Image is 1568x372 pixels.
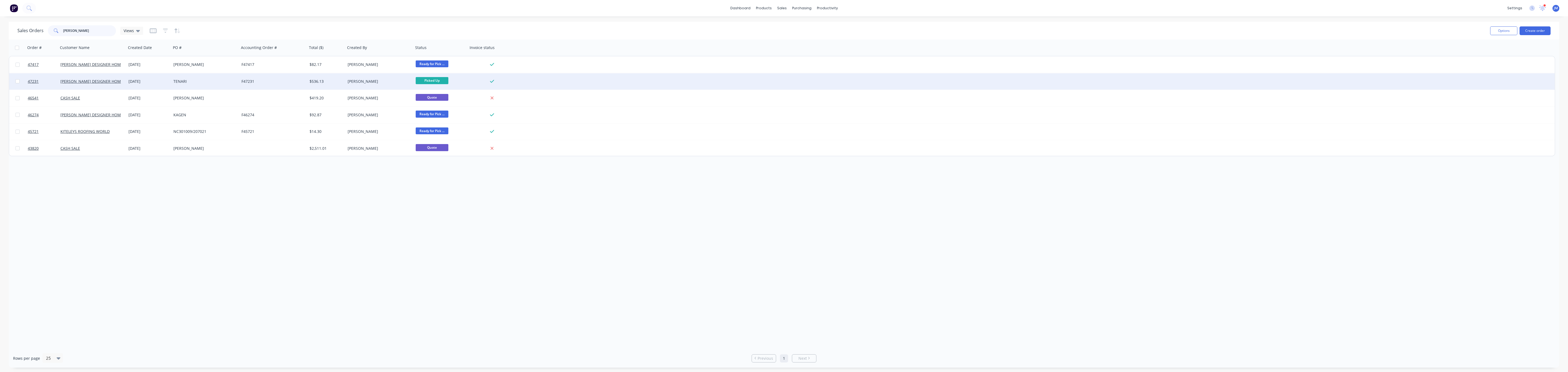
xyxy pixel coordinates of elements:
span: 43820 [28,146,39,151]
h1: Sales Orders [17,28,44,33]
span: 47231 [28,79,39,84]
div: [DATE] [128,62,169,67]
div: [PERSON_NAME] [348,112,408,118]
a: [PERSON_NAME] DESIGNER HOMES [60,79,125,84]
div: [PERSON_NAME] [348,79,408,84]
div: productivity [814,4,841,12]
div: F45721 [241,129,302,134]
div: Invoice status [470,45,495,50]
div: sales [774,4,789,12]
div: PO # [173,45,182,50]
div: [PERSON_NAME] [348,129,408,134]
span: Ready for Pick ... [416,60,448,67]
img: Factory [10,4,18,12]
span: 47417 [28,62,39,67]
a: [PERSON_NAME] DESIGNER HOMES [60,112,125,117]
div: Accounting Order # [241,45,277,50]
div: Customer Name [60,45,90,50]
ul: Pagination [749,354,819,362]
div: [DATE] [128,112,169,118]
a: 45721 [28,123,60,140]
div: Total ($) [309,45,323,50]
div: F46274 [241,112,302,118]
a: [PERSON_NAME] DESIGNER HOMES [60,62,125,67]
span: Quote [416,144,448,151]
span: Picked Up [416,77,448,84]
span: Ready for Pick ... [416,111,448,117]
div: NC301009/207021 [173,129,234,134]
input: Search... [63,25,116,36]
button: Options [1490,26,1517,35]
span: JM [1554,6,1558,11]
div: Status [415,45,427,50]
div: [PERSON_NAME] [173,62,234,67]
div: [DATE] [128,146,169,151]
div: [DATE] [128,79,169,84]
div: KAGEN [173,112,234,118]
span: Ready for Pick ... [416,127,448,134]
div: Order # [27,45,42,50]
div: [PERSON_NAME] [173,146,234,151]
span: 46541 [28,95,39,101]
a: 43820 [28,140,60,157]
span: Next [798,356,807,361]
div: $82.17 [310,62,342,67]
a: dashboard [728,4,753,12]
a: 46541 [28,90,60,106]
a: Next page [792,356,816,361]
div: [PERSON_NAME] [348,62,408,67]
div: Created Date [128,45,152,50]
span: Previous [758,356,773,361]
div: products [753,4,774,12]
span: 46274 [28,112,39,118]
div: $419.20 [310,95,342,101]
span: Quote [416,94,448,101]
a: 46274 [28,107,60,123]
div: $14.30 [310,129,342,134]
span: 45721 [28,129,39,134]
a: CASH SALE [60,95,80,100]
span: Rows per page [13,356,40,361]
a: Page 1 is your current page [780,354,788,362]
div: [PERSON_NAME] [348,95,408,101]
div: [DATE] [128,95,169,101]
div: [DATE] [128,129,169,134]
button: Create order [1520,26,1551,35]
a: 47231 [28,73,60,90]
a: Previous page [752,356,776,361]
a: CASH SALE [60,146,80,151]
div: F47231 [241,79,302,84]
div: settings [1505,4,1525,12]
div: F47417 [241,62,302,67]
a: 47417 [28,56,60,73]
div: [PERSON_NAME] [348,146,408,151]
span: Views [124,28,134,33]
div: TENARI [173,79,234,84]
div: [PERSON_NAME] [173,95,234,101]
div: Created By [347,45,367,50]
div: $536.13 [310,79,342,84]
div: $92.87 [310,112,342,118]
a: KITELEYS ROOFING WORLD [60,129,110,134]
div: purchasing [789,4,814,12]
div: $2,511.01 [310,146,342,151]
